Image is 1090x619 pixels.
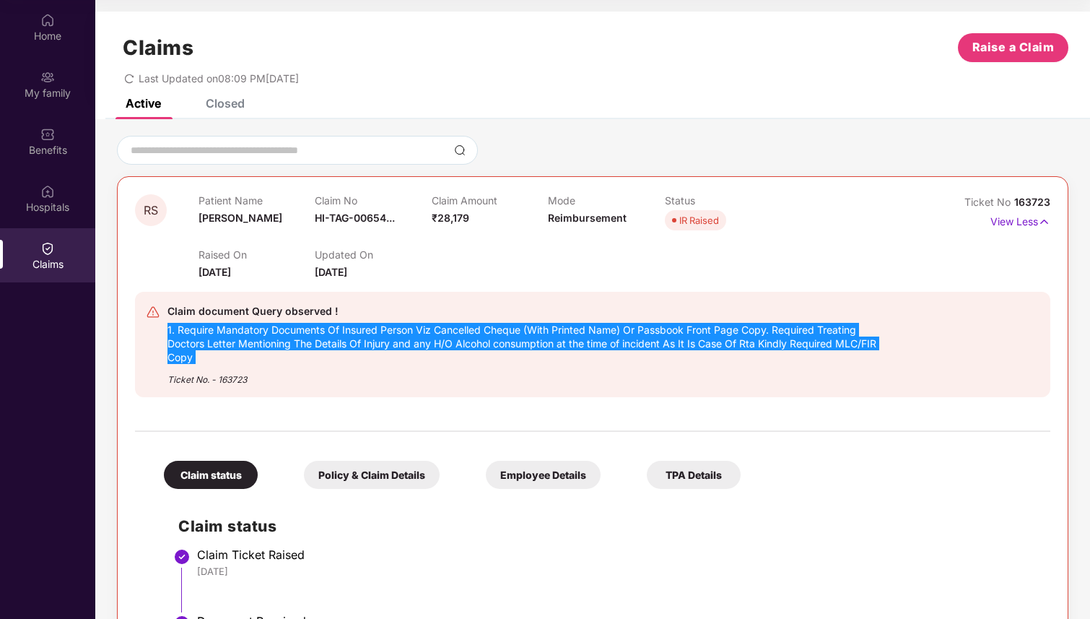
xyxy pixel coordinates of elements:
[315,194,431,207] p: Claim No
[124,72,134,85] span: redo
[199,248,315,261] p: Raised On
[40,241,55,256] img: svg+xml;base64,PHN2ZyBpZD0iQ2xhaW0iIHhtbG5zPSJodHRwOi8vd3d3LnczLm9yZy8yMDAwL3N2ZyIgd2lkdGg9IjIwIi...
[40,127,55,142] img: svg+xml;base64,PHN2ZyBpZD0iQmVuZWZpdHMiIHhtbG5zPSJodHRwOi8vd3d3LnczLm9yZy8yMDAwL3N2ZyIgd2lkdGg9Ij...
[304,461,440,489] div: Policy & Claim Details
[167,364,891,386] div: Ticket No. - 163723
[40,13,55,27] img: svg+xml;base64,PHN2ZyBpZD0iSG9tZSIgeG1sbnM9Imh0dHA6Ly93d3cudzMub3JnLzIwMDAvc3ZnIiB3aWR0aD0iMjAiIG...
[958,33,1068,62] button: Raise a Claim
[315,266,347,278] span: [DATE]
[315,248,431,261] p: Updated On
[144,204,158,217] span: RS
[199,212,282,224] span: [PERSON_NAME]
[178,514,1036,538] h2: Claim status
[199,194,315,207] p: Patient Name
[1014,196,1050,208] span: 163723
[206,96,245,111] div: Closed
[665,194,781,207] p: Status
[167,303,891,320] div: Claim document Query observed !
[548,212,627,224] span: Reimbursement
[454,144,466,156] img: svg+xml;base64,PHN2ZyBpZD0iU2VhcmNoLTMyeDMyIiB4bWxucz0iaHR0cDovL3d3dy53My5vcmcvMjAwMC9zdmciIHdpZH...
[486,461,601,489] div: Employee Details
[173,548,191,566] img: svg+xml;base64,PHN2ZyBpZD0iU3RlcC1Eb25lLTMyeDMyIiB4bWxucz0iaHR0cDovL3d3dy53My5vcmcvMjAwMC9zdmciIH...
[123,35,193,60] h1: Claims
[199,266,231,278] span: [DATE]
[432,194,548,207] p: Claim Amount
[647,461,741,489] div: TPA Details
[315,212,395,224] span: HI-TAG-00654...
[164,461,258,489] div: Claim status
[432,212,469,224] span: ₹28,179
[40,70,55,85] img: svg+xml;base64,PHN2ZyB3aWR0aD0iMjAiIGhlaWdodD0iMjAiIHZpZXdCb3g9IjAgMCAyMCAyMCIgZmlsbD0ibm9uZSIgeG...
[548,194,664,207] p: Mode
[679,213,719,228] div: IR Raised
[167,320,891,364] div: 1. Require Mandatory Documents Of Insured Person Viz Cancelled Cheque (With Printed Name) Or Pass...
[972,38,1055,56] span: Raise a Claim
[197,547,1036,562] div: Claim Ticket Raised
[964,196,1014,208] span: Ticket No
[126,96,161,111] div: Active
[139,72,299,85] span: Last Updated on 08:09 PM[DATE]
[990,210,1050,230] p: View Less
[146,305,160,319] img: svg+xml;base64,PHN2ZyB4bWxucz0iaHR0cDovL3d3dy53My5vcmcvMjAwMC9zdmciIHdpZHRoPSIyNCIgaGVpZ2h0PSIyNC...
[40,184,55,199] img: svg+xml;base64,PHN2ZyBpZD0iSG9zcGl0YWxzIiB4bWxucz0iaHR0cDovL3d3dy53My5vcmcvMjAwMC9zdmciIHdpZHRoPS...
[197,565,1036,578] div: [DATE]
[1038,214,1050,230] img: svg+xml;base64,PHN2ZyB4bWxucz0iaHR0cDovL3d3dy53My5vcmcvMjAwMC9zdmciIHdpZHRoPSIxNyIgaGVpZ2h0PSIxNy...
